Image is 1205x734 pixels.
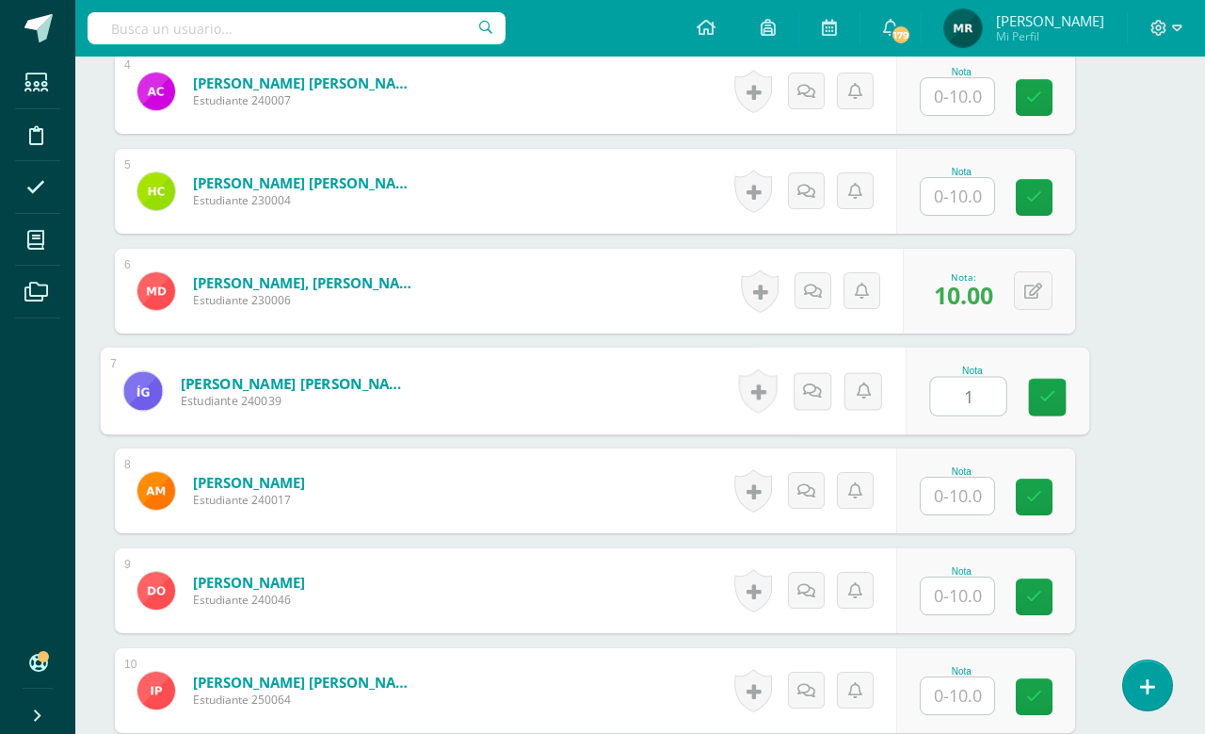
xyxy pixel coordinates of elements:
[920,566,1003,577] div: Nota
[137,672,175,710] img: e9b35100c0ab61614fb3d248a56c948b.png
[920,67,1003,77] div: Nota
[193,92,419,108] span: Estudiante 240007
[193,592,305,608] span: Estudiante 240046
[193,192,419,208] span: Estudiante 230004
[934,279,993,311] span: 10.00
[921,677,994,714] input: 0-10.0
[193,73,419,92] a: [PERSON_NAME] [PERSON_NAME]
[123,371,162,410] img: ead1fd99ea96b7e041de5f9751c8294f.png
[137,172,175,210] img: 7422708237ab627620e25a51130bb069.png
[921,178,994,215] input: 0-10.0
[920,666,1003,677] div: Nota
[193,573,305,592] a: [PERSON_NAME]
[921,78,994,115] input: 0-10.0
[193,673,419,692] a: [PERSON_NAME] [PERSON_NAME]
[193,492,305,508] span: Estudiante 240017
[920,167,1003,177] div: Nota
[891,24,911,45] span: 179
[944,9,982,47] img: 31cc3966fce4eb9ca4ceb0e9639e6c11.png
[920,466,1003,477] div: Nota
[930,366,1016,376] div: Nota
[193,273,419,292] a: [PERSON_NAME], [PERSON_NAME]
[193,173,419,192] a: [PERSON_NAME] [PERSON_NAME]
[181,393,413,410] span: Estudiante 240039
[88,12,506,44] input: Busca un usuario...
[137,572,175,610] img: e92c2d1619554a0b8d7d056398921b27.png
[193,473,305,492] a: [PERSON_NAME]
[921,578,994,614] input: 0-10.0
[137,73,175,110] img: 87f8b4f50fcd3f918d4dd3ea9deda711.png
[193,692,419,708] span: Estudiante 250064
[934,270,993,284] div: Nota:
[137,472,175,510] img: d829fa1be94f47234fa8534ec1d78612.png
[181,373,413,393] a: [PERSON_NAME] [PERSON_NAME]
[137,272,175,310] img: 29635a85c3fa2ed7b8fecd5a835ccc90.png
[193,292,419,308] span: Estudiante 230006
[921,478,994,514] input: 0-10.0
[931,378,1006,416] input: 0-10.0
[996,11,1104,30] span: [PERSON_NAME]
[996,28,1104,44] span: Mi Perfil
